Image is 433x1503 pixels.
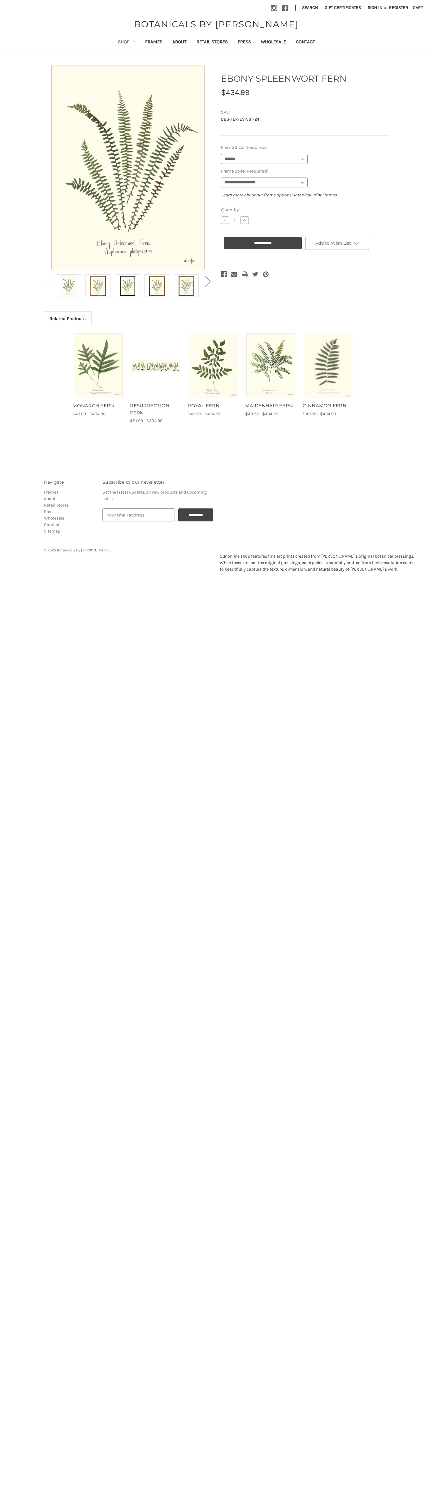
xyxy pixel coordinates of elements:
[221,144,389,151] label: Frame Size:
[74,333,123,398] img: Unframed
[149,275,165,296] img: Burlewood Frame
[291,35,320,50] a: Contact
[247,169,268,173] small: (Required)
[179,275,194,296] img: Gold Bamboo Frame
[44,490,58,495] a: Frames
[113,35,140,50] a: Shop
[140,35,167,50] a: Frames
[221,88,250,97] span: $434.99
[131,18,302,31] a: BOTANICALS BY [PERSON_NAME]
[192,35,233,50] a: Retail Stores
[44,516,64,521] a: Wholesale
[44,547,389,553] p: © 2025 Botanicals by [PERSON_NAME]
[221,192,389,198] p: Learn more about our frame options:
[51,66,206,269] img: Unframed
[201,272,214,290] button: Go to slide 2 of 2
[130,418,163,423] span: $81.99 - $334.99
[44,522,59,527] a: Contact
[102,479,213,486] h3: Subscribe to our newsletter
[413,5,423,10] span: Cart
[44,312,92,325] a: Related Products
[221,168,389,174] label: Frame Style:
[131,360,180,372] img: Unframed
[221,109,388,115] dt: SKU:
[221,207,389,213] label: Quantity:
[304,333,353,398] a: CINNAMON FERN, Price range from $49.99 to $434.99
[221,72,389,85] h1: EBONY SPLEENWORT FERN
[292,3,299,13] li: |
[44,509,54,514] a: Press
[61,275,76,296] img: Unframed
[73,411,106,417] span: $49.99 - $434.99
[44,496,55,501] a: About
[120,275,135,296] img: Black Frame
[74,333,123,398] a: MONARCH FERN, Price range from $49.99 to $434.99
[130,402,181,416] a: RESURRECTION FERN, Price range from $81.99 to $334.99
[233,35,256,50] a: Press
[245,402,297,409] a: MAIDENHAIR FERN, Price range from $49.99 to $434.99
[383,4,388,11] span: or
[304,333,353,398] img: Unframed
[131,333,180,398] a: RESURRECTION FERN, Price range from $81.99 to $334.99
[303,411,336,417] span: $49.99 - $434.99
[188,402,239,409] a: ROYAL FERN, Price range from $49.99 to $434.99
[102,489,213,502] p: Get the latest updates on new products and upcoming sales
[44,529,60,534] a: Sitemap
[221,116,389,122] dd: BBS-FER-ES-SB1-24
[305,237,370,250] a: Add to Wish List
[242,270,248,279] a: Print
[42,272,55,290] button: Go to slide 2 of 2
[220,553,418,572] p: Our online shop features fine art prints created from [PERSON_NAME]’s original botanical pressing...
[102,508,175,521] input: Your email address
[73,402,124,409] a: MONARCH FERN, Price range from $49.99 to $434.99
[315,240,351,246] span: Add to Wish List
[245,145,267,150] small: (Required)
[246,333,296,398] a: MAIDENHAIR FERN, Price range from $49.99 to $434.99
[90,275,106,296] img: Antique Gold Frame
[167,35,192,50] a: About
[44,479,96,486] h3: Navigate
[292,192,337,198] a: Botanical Print Frames
[189,333,238,398] a: ROYAL FERN, Price range from $49.99 to $434.99
[303,402,354,409] a: CINNAMON FERN, Price range from $49.99 to $434.99
[256,35,291,50] a: Wholesale
[246,333,296,398] img: Unframed
[44,503,69,508] a: Retail Stores
[245,411,279,417] span: $49.99 - $434.99
[189,333,238,398] img: Unframed
[188,411,221,417] span: $49.99 - $434.99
